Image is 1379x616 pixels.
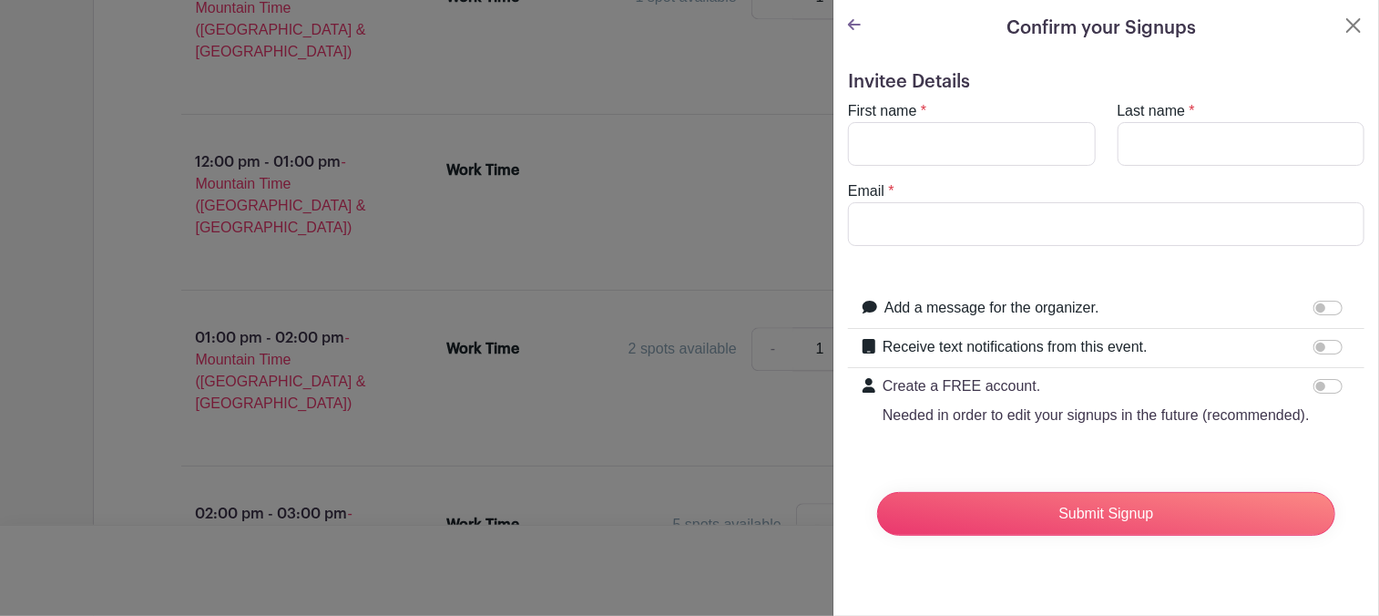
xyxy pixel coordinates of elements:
button: Close [1343,15,1364,36]
label: Last name [1118,100,1186,122]
label: Receive text notifications from this event. [883,336,1148,358]
p: Needed in order to edit your signups in the future (recommended). [883,405,1310,426]
h5: Confirm your Signups [1007,15,1197,42]
label: Add a message for the organizer. [884,297,1099,319]
input: Submit Signup [877,492,1335,536]
p: Create a FREE account. [883,375,1310,397]
label: First name [848,100,917,122]
label: Email [848,180,884,202]
h5: Invitee Details [848,71,1364,93]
